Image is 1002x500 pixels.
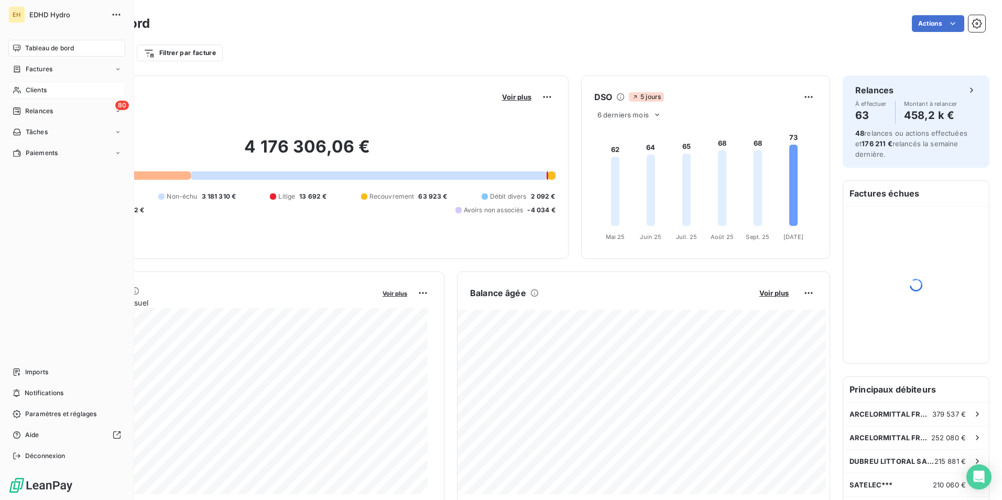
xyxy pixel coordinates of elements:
[25,451,66,461] span: Déconnexion
[711,233,734,241] tspan: Août 25
[379,288,410,298] button: Voir plus
[527,205,555,215] span: -4 034 €
[855,129,864,137] span: 48
[8,477,73,494] img: Logo LeanPay
[383,290,407,297] span: Voir plus
[855,101,887,107] span: À effectuer
[849,457,934,465] span: DUBREU LITTORAL SAS***
[278,192,295,201] span: Litige
[966,464,992,490] div: Open Intercom Messenger
[25,388,63,398] span: Notifications
[843,377,989,402] h6: Principaux débiteurs
[26,85,47,95] span: Clients
[29,10,105,19] span: EDHD Hydro
[502,93,531,101] span: Voir plus
[843,181,989,206] h6: Factures échues
[25,44,74,53] span: Tableau de bord
[855,107,887,124] h4: 63
[490,192,527,201] span: Débit divers
[756,288,792,298] button: Voir plus
[418,192,447,201] span: 63 923 €
[25,367,48,377] span: Imports
[849,433,931,442] span: ARCELORMITTAL FRANCE - Site de Mardyck
[464,205,524,215] span: Avoirs non associés
[676,233,697,241] tspan: Juil. 25
[137,45,223,61] button: Filtrer par facture
[202,192,236,201] span: 3 181 310 €
[597,111,649,119] span: 6 derniers mois
[912,15,964,32] button: Actions
[59,136,556,168] h2: 4 176 306,06 €
[26,148,58,158] span: Paiements
[904,107,957,124] h4: 458,2 k €
[862,139,892,148] span: 176 211 €
[640,233,661,241] tspan: Juin 25
[849,410,932,418] span: ARCELORMITTAL FRANCE - Site de [GEOGRAPHIC_DATA]
[369,192,415,201] span: Recouvrement
[855,84,894,96] h6: Relances
[904,101,957,107] span: Montant à relancer
[605,233,625,241] tspan: Mai 25
[299,192,326,201] span: 13 692 €
[499,92,535,102] button: Voir plus
[931,433,966,442] span: 252 080 €
[25,106,53,116] span: Relances
[759,289,789,297] span: Voir plus
[746,233,769,241] tspan: Sept. 25
[115,101,129,110] span: 80
[783,233,803,241] tspan: [DATE]
[25,409,96,419] span: Paramètres et réglages
[531,192,556,201] span: 2 092 €
[8,427,125,443] a: Aide
[167,192,197,201] span: Non-échu
[26,64,52,74] span: Factures
[594,91,612,103] h6: DSO
[59,297,375,308] span: Chiffre d'affaires mensuel
[25,430,39,440] span: Aide
[855,129,967,158] span: relances ou actions effectuées et relancés la semaine dernière.
[26,127,48,137] span: Tâches
[933,481,966,489] span: 210 060 €
[8,6,25,23] div: EH
[470,287,526,299] h6: Balance âgée
[932,410,966,418] span: 379 537 €
[629,92,664,102] span: 5 jours
[934,457,966,465] span: 215 881 €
